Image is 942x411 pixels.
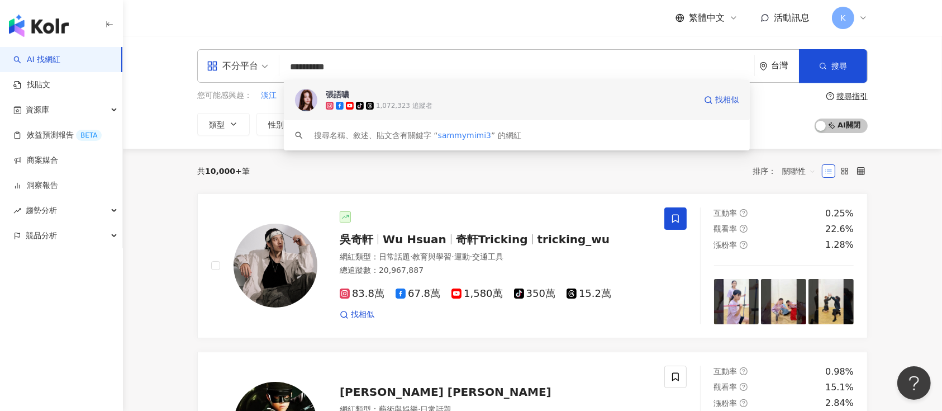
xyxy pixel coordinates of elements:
span: question-circle [740,209,748,217]
span: 搜尋 [831,62,847,70]
div: 0.25% [825,207,854,220]
div: 1,072,323 追蹤者 [376,101,432,111]
div: 22.6% [825,223,854,235]
a: searchAI 找網紅 [13,54,60,65]
span: 吳奇軒 [340,233,373,246]
span: 觀看率 [714,224,738,233]
div: 台灣 [771,61,799,70]
div: 總追蹤數 ： 20,967,887 [340,265,651,276]
span: question-circle [740,225,748,233]
img: post-image [761,279,806,324]
span: · [470,252,472,261]
span: 日常話題 [379,252,410,261]
iframe: Help Scout Beacon - Open [897,366,931,400]
button: 淡江 [260,89,277,102]
span: 互動率 [714,209,738,218]
span: question-circle [740,241,748,249]
span: search [295,131,303,139]
button: 類型 [197,113,250,135]
div: 15.1% [825,381,854,394]
span: sammymimi3 [438,131,491,140]
span: question-circle [740,367,748,375]
img: logo [9,15,69,37]
div: 2.84% [825,397,854,409]
button: 搜尋 [799,49,867,83]
span: 83.8萬 [340,288,384,300]
div: 1.28% [825,239,854,251]
span: appstore [207,60,218,72]
span: 關聯性 [782,162,816,180]
img: post-image [714,279,759,324]
span: 67.8萬 [396,288,440,300]
span: 性別 [268,120,284,129]
span: 活動訊息 [774,12,810,23]
button: 性別 [256,113,309,135]
img: KOL Avatar [295,89,317,111]
img: KOL Avatar [234,224,317,308]
span: question-circle [740,399,748,407]
div: 張語噥 [326,89,349,100]
span: 互動率 [714,367,738,376]
span: [PERSON_NAME] [PERSON_NAME] [340,385,551,399]
span: K [840,12,845,24]
a: 效益預測報告BETA [13,130,102,141]
span: 資源庫 [26,97,49,122]
span: 觀看率 [714,382,738,391]
span: 1,580萬 [451,288,503,300]
span: rise [13,207,21,215]
span: 漲粉率 [714,240,738,249]
div: 搜尋名稱、敘述、貼文含有關鍵字 “ ” 的網紅 [314,129,521,141]
span: 10,000+ [205,167,242,176]
span: question-circle [826,92,834,100]
a: 商案媒合 [13,155,58,166]
a: 洞察報告 [13,180,58,191]
img: post-image [808,279,854,324]
span: 奇軒Tricking [456,233,528,246]
span: 淡江 [261,90,277,101]
a: KOL Avatar吳奇軒Wu Hsuan奇軒Trickingtricking_wu網紅類型：日常話題·教育與學習·運動·交通工具總追蹤數：20,967,88783.8萬67.8萬1,580萬3... [197,193,868,338]
a: 找相似 [340,309,374,320]
span: question-circle [740,383,748,391]
span: Wu Hsuan [383,233,446,246]
div: 網紅類型 ： [340,252,651,263]
span: 漲粉率 [714,399,738,408]
div: 排序： [753,162,822,180]
div: 搜尋指引 [836,92,868,101]
span: 類型 [209,120,225,129]
a: 找貼文 [13,79,50,91]
span: 15.2萬 [567,288,611,300]
span: 找相似 [715,95,739,106]
span: · [410,252,412,261]
a: 找相似 [704,89,739,111]
span: 您可能感興趣： [197,90,252,101]
div: 不分平台 [207,57,258,75]
span: 教育與學習 [412,252,451,261]
span: 運動 [454,252,470,261]
span: 找相似 [351,309,374,320]
span: environment [759,62,768,70]
span: 350萬 [514,288,555,300]
div: 0.98% [825,366,854,378]
span: 趨勢分析 [26,198,57,223]
span: 交通工具 [472,252,503,261]
div: 共 筆 [197,167,250,176]
span: 競品分析 [26,223,57,248]
span: 繁體中文 [689,12,725,24]
span: · [451,252,454,261]
span: tricking_wu [537,233,610,246]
